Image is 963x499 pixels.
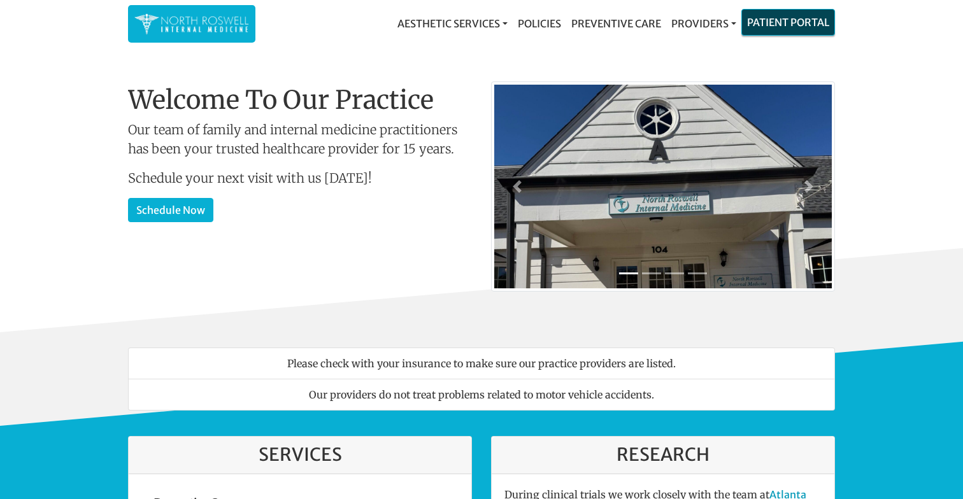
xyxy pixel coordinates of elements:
a: Schedule Now [128,198,213,222]
a: Patient Portal [742,10,834,35]
p: Our team of family and internal medicine practitioners has been your trusted healthcare provider ... [128,120,472,158]
h1: Welcome To Our Practice [128,85,472,115]
h3: Research [504,444,822,466]
h3: Services [141,444,459,466]
p: Schedule your next visit with us [DATE]! [128,169,472,188]
li: Please check with your insurance to make sure our practice providers are listed. [128,348,835,379]
a: Aesthetic Services [392,11,513,36]
img: North Roswell Internal Medicine [134,11,249,36]
a: Policies [513,11,566,36]
a: Preventive Care [566,11,666,36]
a: Providers [666,11,741,36]
li: Our providers do not treat problems related to motor vehicle accidents. [128,379,835,411]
